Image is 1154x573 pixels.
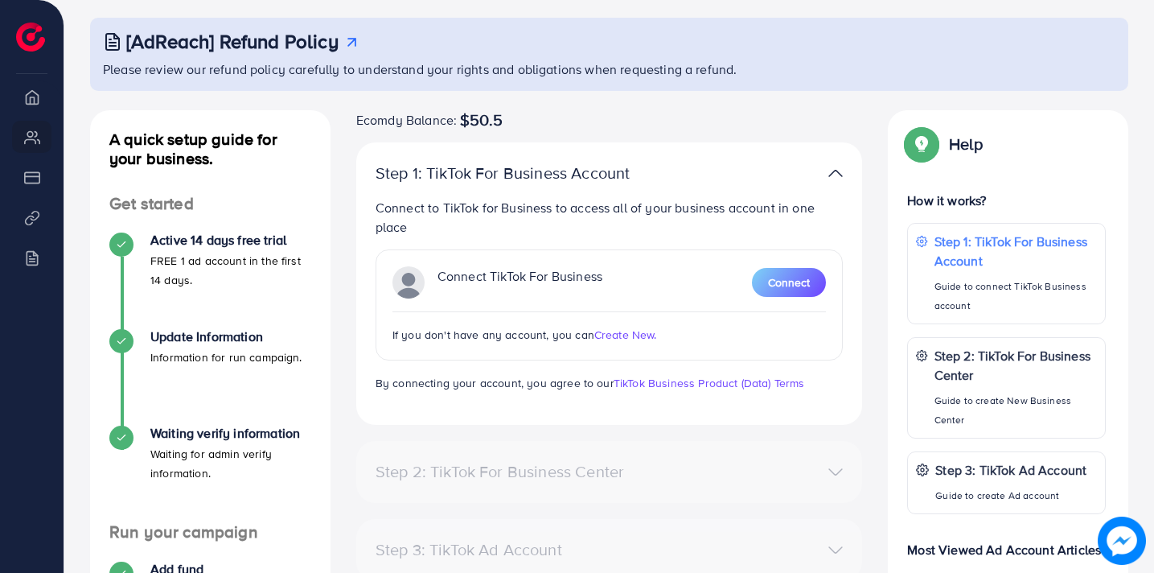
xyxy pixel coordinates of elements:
[103,60,1119,79] p: Please review our refund policy carefully to understand your rights and obligations when requesti...
[934,391,1097,430] p: Guide to create New Business Center
[150,251,311,290] p: FREE 1 ad account in the first 14 days.
[935,460,1086,480] p: Step 3: TikTok Ad Account
[376,163,679,183] p: Step 1: TikTok For Business Account
[907,527,1106,559] p: Most Viewed Ad Account Articles
[437,266,602,299] p: Connect TikTok For Business
[16,23,45,52] img: logo
[356,110,457,130] span: Ecomdy Balance:
[90,130,331,168] h4: A quick setup guide for your business.
[150,426,311,441] h4: Waiting verify information
[90,426,331,522] li: Waiting verify information
[126,30,339,53] h3: [AdReach] Refund Policy
[150,348,302,367] p: Information for run campaign.
[907,130,936,159] img: Popup guide
[934,277,1097,315] p: Guide to connect TikTok Business account
[90,329,331,426] li: Update Information
[752,268,826,297] button: Connect
[949,134,983,154] p: Help
[150,233,311,248] h4: Active 14 days free trial
[768,274,810,291] span: Connect
[392,327,594,343] span: If you don't have any account, you can
[934,232,1097,270] p: Step 1: TikTok For Business Account
[1098,517,1146,565] img: image
[392,266,425,299] img: TikTok partner
[376,198,844,237] p: Connect to TikTok for Business to access all of your business account in one place
[614,375,805,391] a: TikTok Business Product (Data) Terms
[90,194,331,214] h4: Get started
[90,233,331,329] li: Active 14 days free trial
[90,522,331,542] h4: Run your campaign
[907,191,1106,210] p: How it works?
[150,444,311,483] p: Waiting for admin verify information.
[594,327,657,343] span: Create New.
[460,110,503,130] span: $50.5
[150,329,302,344] h4: Update Information
[935,486,1086,505] p: Guide to create Ad account
[376,373,844,393] p: By connecting your account, you agree to our
[934,346,1097,385] p: Step 2: TikTok For Business Center
[828,162,843,185] img: TikTok partner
